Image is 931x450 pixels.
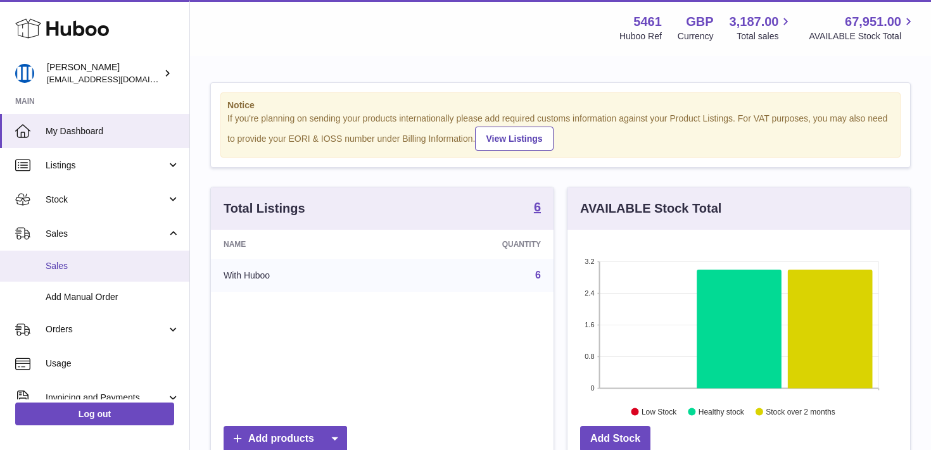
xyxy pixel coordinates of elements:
a: 6 [535,270,541,280]
a: 3,187.00 Total sales [730,13,794,42]
a: 6 [534,201,541,216]
text: 3.2 [585,258,594,265]
a: Log out [15,403,174,425]
text: 1.6 [585,321,594,328]
span: Invoicing and Payments [46,392,167,404]
span: Sales [46,260,180,272]
strong: GBP [686,13,713,30]
strong: Notice [227,99,894,111]
text: Healthy stock [699,407,745,416]
text: Stock over 2 months [766,407,835,416]
span: 67,951.00 [845,13,901,30]
span: 3,187.00 [730,13,779,30]
text: 0 [590,384,594,392]
span: AVAILABLE Stock Total [809,30,916,42]
div: If you're planning on sending your products internationally please add required customs informati... [227,113,894,151]
th: Quantity [391,230,554,259]
text: 2.4 [585,289,594,297]
span: Add Manual Order [46,291,180,303]
a: 67,951.00 AVAILABLE Stock Total [809,13,916,42]
img: oksana@monimoto.com [15,64,34,83]
span: My Dashboard [46,125,180,137]
span: Orders [46,323,167,335]
td: With Huboo [211,259,391,292]
a: View Listings [475,127,553,151]
text: 0.8 [585,353,594,360]
th: Name [211,230,391,259]
span: [EMAIL_ADDRESS][DOMAIN_NAME] [47,74,186,84]
span: Sales [46,228,167,240]
span: Total sales [737,30,793,42]
h3: AVAILABLE Stock Total [580,200,721,217]
strong: 5461 [633,13,662,30]
div: Currency [678,30,714,42]
span: Listings [46,159,167,172]
text: Low Stock [642,407,677,416]
div: [PERSON_NAME] [47,61,161,85]
strong: 6 [534,201,541,213]
span: Usage [46,358,180,370]
div: Huboo Ref [619,30,662,42]
span: Stock [46,194,167,206]
h3: Total Listings [224,200,305,217]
